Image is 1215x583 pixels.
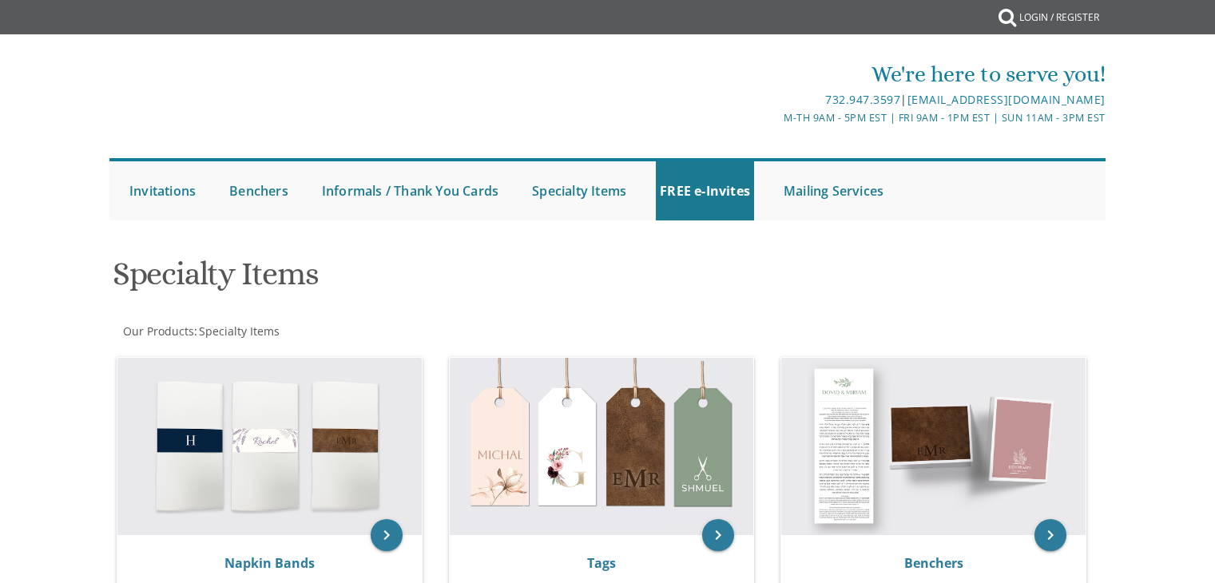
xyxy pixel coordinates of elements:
[825,92,900,107] a: 732.947.3597
[904,554,963,572] a: Benchers
[443,58,1106,90] div: We're here to serve you!
[113,256,764,303] h1: Specialty Items
[125,161,200,220] a: Invitations
[907,92,1106,107] a: [EMAIL_ADDRESS][DOMAIN_NAME]
[117,358,422,535] img: Napkin Bands
[528,161,630,220] a: Specialty Items
[781,358,1086,535] img: Benchers
[121,323,194,339] a: Our Products
[587,554,616,572] a: Tags
[318,161,502,220] a: Informals / Thank You Cards
[702,519,734,551] a: keyboard_arrow_right
[780,161,887,220] a: Mailing Services
[224,554,315,572] a: Napkin Bands
[1034,519,1066,551] a: keyboard_arrow_right
[443,109,1106,126] div: M-Th 9am - 5pm EST | Fri 9am - 1pm EST | Sun 11am - 3pm EST
[450,358,754,535] img: Tags
[199,323,280,339] span: Specialty Items
[443,90,1106,109] div: |
[371,519,403,551] a: keyboard_arrow_right
[109,323,608,339] div: :
[656,161,754,220] a: FREE e-Invites
[225,161,292,220] a: Benchers
[197,323,280,339] a: Specialty Items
